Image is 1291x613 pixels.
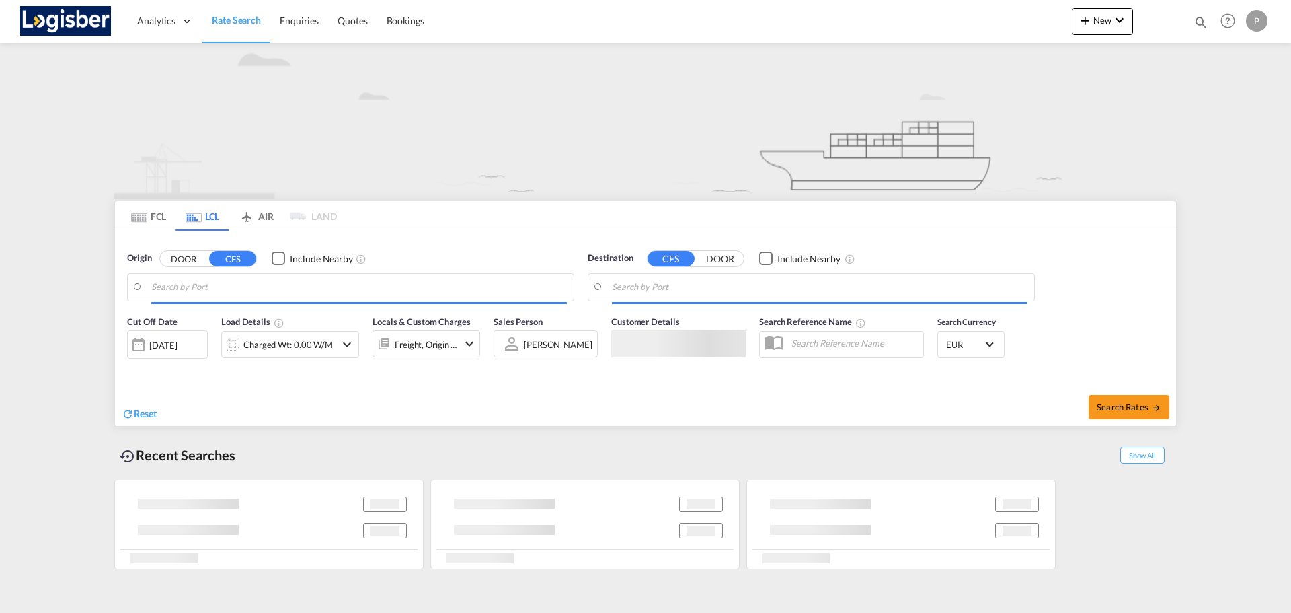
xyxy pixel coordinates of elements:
md-icon: Chargeable Weight [274,318,284,328]
button: icon-plus 400-fgNewicon-chevron-down [1072,8,1133,35]
img: new-LCL.png [114,43,1177,199]
md-icon: icon-chevron-down [339,336,355,353]
span: Destination [588,252,633,265]
div: Charged Wt: 0.00 W/Micon-chevron-down [221,331,359,358]
span: Customer Details [611,316,679,327]
span: New [1077,15,1128,26]
button: CFS [648,251,695,266]
input: Search by Port [612,277,1027,297]
span: Help [1216,9,1239,32]
div: P [1246,10,1267,32]
span: Search Currency [937,317,996,327]
button: Search Ratesicon-arrow-right [1089,395,1169,419]
span: Rate Search [212,14,261,26]
md-icon: icon-magnify [1194,15,1208,30]
div: [PERSON_NAME] [524,339,592,350]
div: icon-refreshReset [122,407,157,422]
div: Help [1216,9,1246,34]
md-checkbox: Checkbox No Ink [272,252,353,266]
button: DOOR [160,251,207,266]
md-icon: icon-airplane [239,209,255,219]
div: [DATE] [127,330,208,359]
button: DOOR [697,251,744,266]
md-select: Select Currency: € EUREuro [945,334,997,354]
md-icon: Unchecked: Ignores neighbouring ports when fetching rates.Checked : Includes neighbouring ports w... [356,254,366,264]
button: CFS [209,251,256,266]
span: Load Details [221,316,284,327]
md-pagination-wrapper: Use the left and right arrow keys to navigate between tabs [122,201,337,231]
md-tab-item: LCL [175,201,229,231]
md-icon: icon-chevron-down [461,336,477,352]
span: Quotes [338,15,367,26]
md-select: Sales Person: POL ALVAREZ [522,334,594,354]
div: icon-magnify [1194,15,1208,35]
md-icon: icon-backup-restore [120,448,136,464]
md-icon: icon-arrow-right [1152,403,1161,412]
md-datepicker: Select [127,357,137,375]
md-tab-item: AIR [229,201,283,231]
input: Search by Port [151,277,567,297]
span: Origin [127,252,151,265]
div: Charged Wt: 0.00 W/M [243,335,333,354]
img: d7a75e507efd11eebffa5922d020a472.png [20,6,111,36]
span: Search Reference Name [759,316,866,327]
span: Search Rates [1097,402,1161,412]
md-icon: Your search will be saved by the below given name [855,318,866,328]
md-checkbox: Checkbox No Ink [759,252,840,266]
span: Reset [134,408,157,419]
md-icon: Unchecked: Ignores neighbouring ports when fetching rates.Checked : Includes neighbouring ports w... [845,254,855,264]
div: Recent Searches [114,440,241,470]
div: Include Nearby [290,252,353,266]
div: Origin DOOR CFS Checkbox No InkUnchecked: Ignores neighbouring ports when fetching rates.Checked ... [115,231,1176,426]
div: Include Nearby [777,252,840,266]
div: [DATE] [149,339,177,351]
span: EUR [946,338,984,351]
div: Freight Origin Destination [395,335,458,354]
md-icon: icon-plus 400-fg [1077,12,1093,28]
div: Freight Origin Destinationicon-chevron-down [373,330,480,357]
input: Search Reference Name [785,333,923,353]
span: Cut Off Date [127,316,178,327]
span: Sales Person [494,316,543,327]
span: Show All [1120,447,1165,464]
span: Enquiries [280,15,319,26]
span: Analytics [137,14,175,28]
span: Bookings [387,15,424,26]
md-icon: icon-refresh [122,408,134,420]
span: Locals & Custom Charges [373,316,471,327]
md-tab-item: FCL [122,201,175,231]
md-icon: icon-chevron-down [1111,12,1128,28]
